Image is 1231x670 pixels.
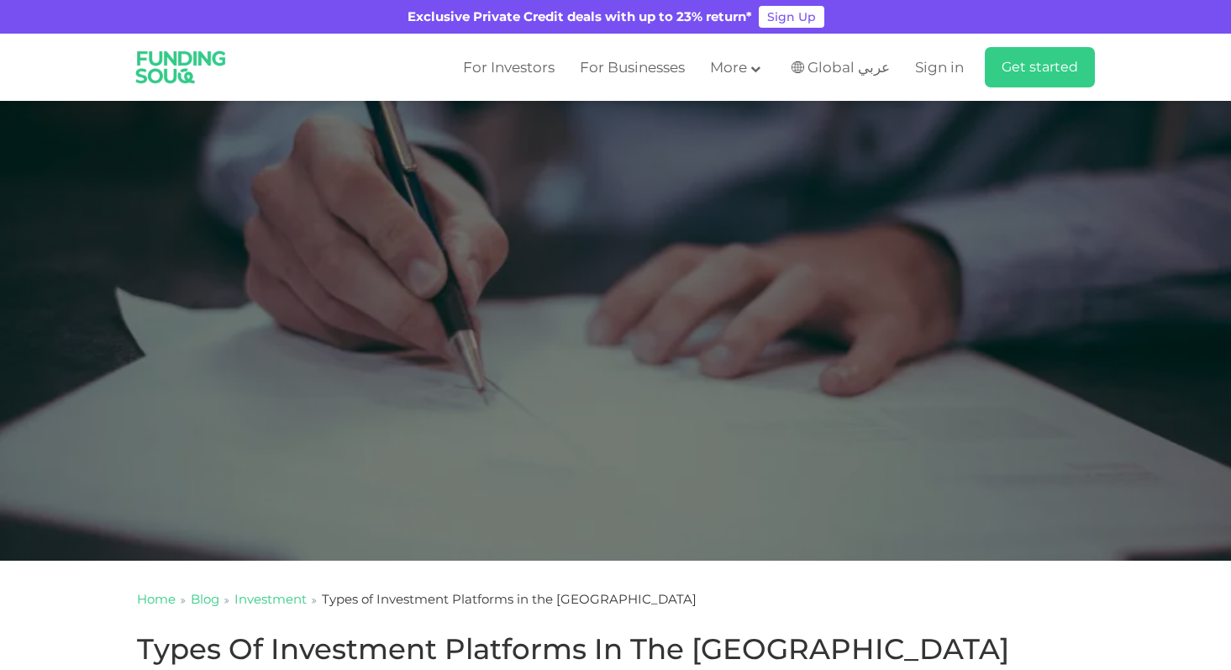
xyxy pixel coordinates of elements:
a: For Investors [459,54,559,82]
span: Global عربي [808,58,890,77]
span: Sign in [915,59,964,76]
img: Logo [124,37,238,98]
a: Investment [234,591,307,607]
a: Blog [191,591,219,607]
a: Sign Up [759,6,824,28]
a: For Businesses [576,54,689,82]
a: Sign in [911,54,964,82]
img: SA Flag [792,61,804,73]
div: Exclusive Private Credit deals with up to 23% return* [408,8,752,27]
span: More [710,59,747,76]
a: Home [137,591,176,607]
span: Get started [1002,59,1078,75]
div: Types of Investment Platforms in the [GEOGRAPHIC_DATA] [322,590,697,609]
